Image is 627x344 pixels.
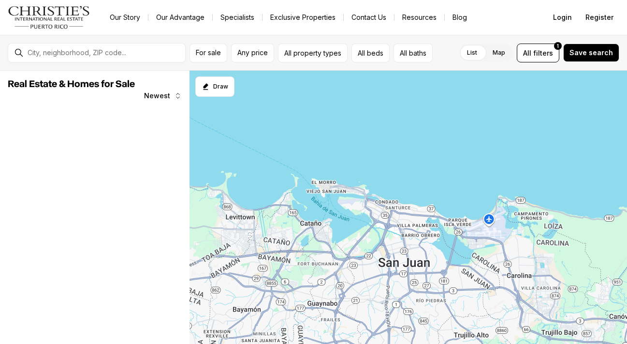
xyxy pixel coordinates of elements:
[196,49,221,57] span: For sale
[547,8,578,27] button: Login
[262,11,343,24] a: Exclusive Properties
[278,44,348,62] button: All property types
[148,11,212,24] a: Our Advantage
[517,44,559,62] button: Allfilters1
[445,11,475,24] a: Blog
[8,6,90,29] img: logo
[144,92,170,100] span: Newest
[533,48,553,58] span: filters
[231,44,274,62] button: Any price
[485,44,513,61] label: Map
[553,14,572,21] span: Login
[569,49,613,57] span: Save search
[394,11,444,24] a: Resources
[580,8,619,27] button: Register
[190,44,227,62] button: For sale
[394,44,433,62] button: All baths
[585,14,613,21] span: Register
[8,79,135,89] span: Real Estate & Homes for Sale
[102,11,148,24] a: Our Story
[557,42,559,50] span: 1
[237,49,268,57] span: Any price
[213,11,262,24] a: Specialists
[344,11,394,24] button: Contact Us
[459,44,485,61] label: List
[351,44,390,62] button: All beds
[563,44,619,62] button: Save search
[523,48,531,58] span: All
[195,76,234,97] button: Start drawing
[138,86,188,105] button: Newest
